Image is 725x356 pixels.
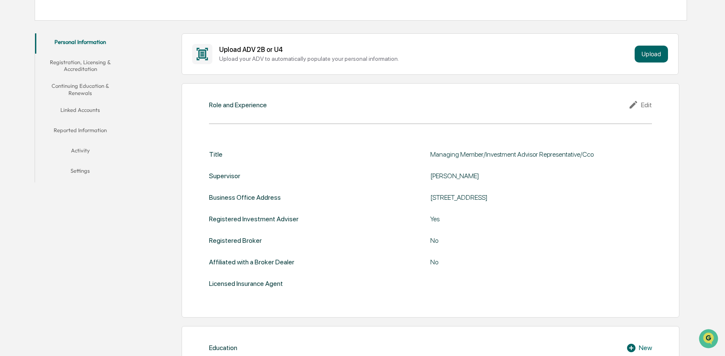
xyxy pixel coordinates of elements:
[70,106,105,115] span: Attestations
[35,101,126,122] button: Linked Accounts
[61,107,68,114] div: 🗄️
[209,344,237,352] div: Education
[8,107,15,114] div: 🖐️
[209,172,240,180] div: Supervisor
[209,258,294,266] div: Affiliated with a Broker Dealer
[635,46,668,63] button: Upload
[35,142,126,162] button: Activity
[626,343,652,353] div: New
[17,122,53,131] span: Data Lookup
[209,280,283,288] div: Licensed Insurance Agent
[60,143,102,149] a: Powered byPylon
[29,73,107,80] div: We're available if you need us!
[219,46,631,54] div: Upload ADV 2B or U4
[430,215,641,223] div: Yes
[5,103,58,118] a: 🖐️Preclearance
[209,215,299,223] div: Registered Investment Adviser
[430,236,641,245] div: No
[35,122,126,142] button: Reported Information
[35,33,126,54] button: Personal Information
[35,54,126,78] button: Registration, Licensing & Accreditation
[430,150,641,158] div: Managing Member/Investment Advisor Representative/Cco
[8,65,24,80] img: 1746055101610-c473b297-6a78-478c-a979-82029cc54cd1
[430,193,641,201] div: [STREET_ADDRESS]
[430,258,641,266] div: No
[29,65,138,73] div: Start new chat
[35,77,126,101] button: Continuing Education & Renewals
[698,328,721,351] iframe: Open customer support
[84,143,102,149] span: Pylon
[219,55,631,62] div: Upload your ADV to automatically populate your personal information.
[35,33,126,182] div: secondary tabs example
[628,100,652,110] div: Edit
[17,106,54,115] span: Preclearance
[209,101,267,109] div: Role and Experience
[58,103,108,118] a: 🗄️Attestations
[209,193,281,201] div: Business Office Address
[8,123,15,130] div: 🔎
[5,119,57,134] a: 🔎Data Lookup
[144,67,154,77] button: Start new chat
[209,236,262,245] div: Registered Broker
[8,18,154,31] p: How can we help?
[35,162,126,182] button: Settings
[209,150,223,158] div: Title
[430,172,641,180] div: [PERSON_NAME]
